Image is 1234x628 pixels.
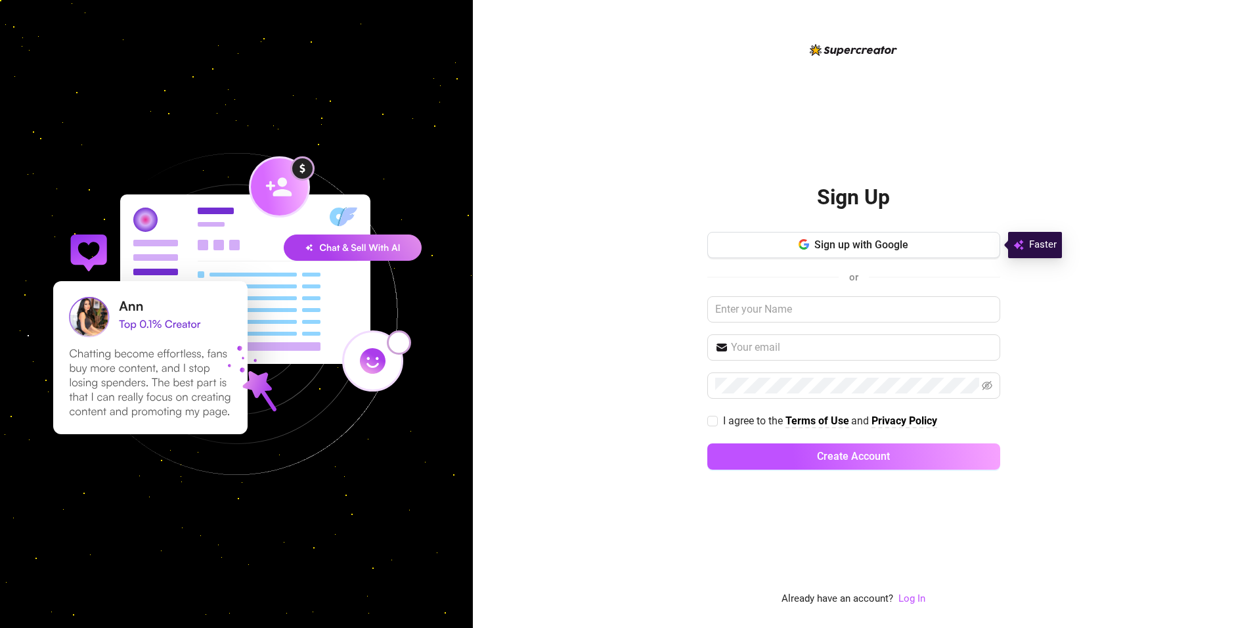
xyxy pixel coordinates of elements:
[1029,237,1057,253] span: Faster
[982,380,992,391] span: eye-invisible
[817,450,890,462] span: Create Account
[871,415,937,427] strong: Privacy Policy
[851,415,871,427] span: and
[814,238,908,251] span: Sign up with Google
[785,415,849,427] strong: Terms of Use
[707,232,1000,258] button: Sign up with Google
[782,591,893,607] span: Already have an account?
[707,296,1000,323] input: Enter your Name
[817,184,890,211] h2: Sign Up
[898,591,925,607] a: Log In
[9,87,464,541] img: signup-background-D0MIrEPF.svg
[871,415,937,428] a: Privacy Policy
[849,271,858,283] span: or
[785,415,849,428] a: Terms of Use
[898,593,925,604] a: Log In
[723,415,785,427] span: I agree to the
[810,44,897,56] img: logo-BBDzfeDw.svg
[731,340,992,355] input: Your email
[707,443,1000,470] button: Create Account
[1013,237,1024,253] img: svg%3e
